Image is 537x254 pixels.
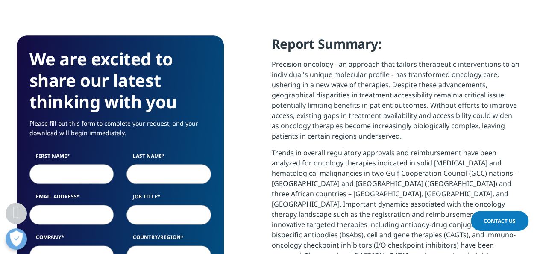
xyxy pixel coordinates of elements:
[126,233,211,245] label: Country/Region
[29,152,114,164] label: First Name
[29,233,114,245] label: Company
[484,217,516,224] span: Contact Us
[126,152,211,164] label: Last Name
[29,119,211,144] p: Please fill out this form to complete your request, and your download will begin immediately.
[6,228,27,250] button: Open Preferences
[471,211,528,231] a: Contact Us
[126,193,211,205] label: Job Title
[272,35,521,59] h4: Report Summary:
[29,193,114,205] label: Email Address
[272,59,521,148] p: Precision oncology - an approach that tailors therapeutic interventions to an individual's unique...
[29,48,211,112] h3: We are excited to share our latest thinking with you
